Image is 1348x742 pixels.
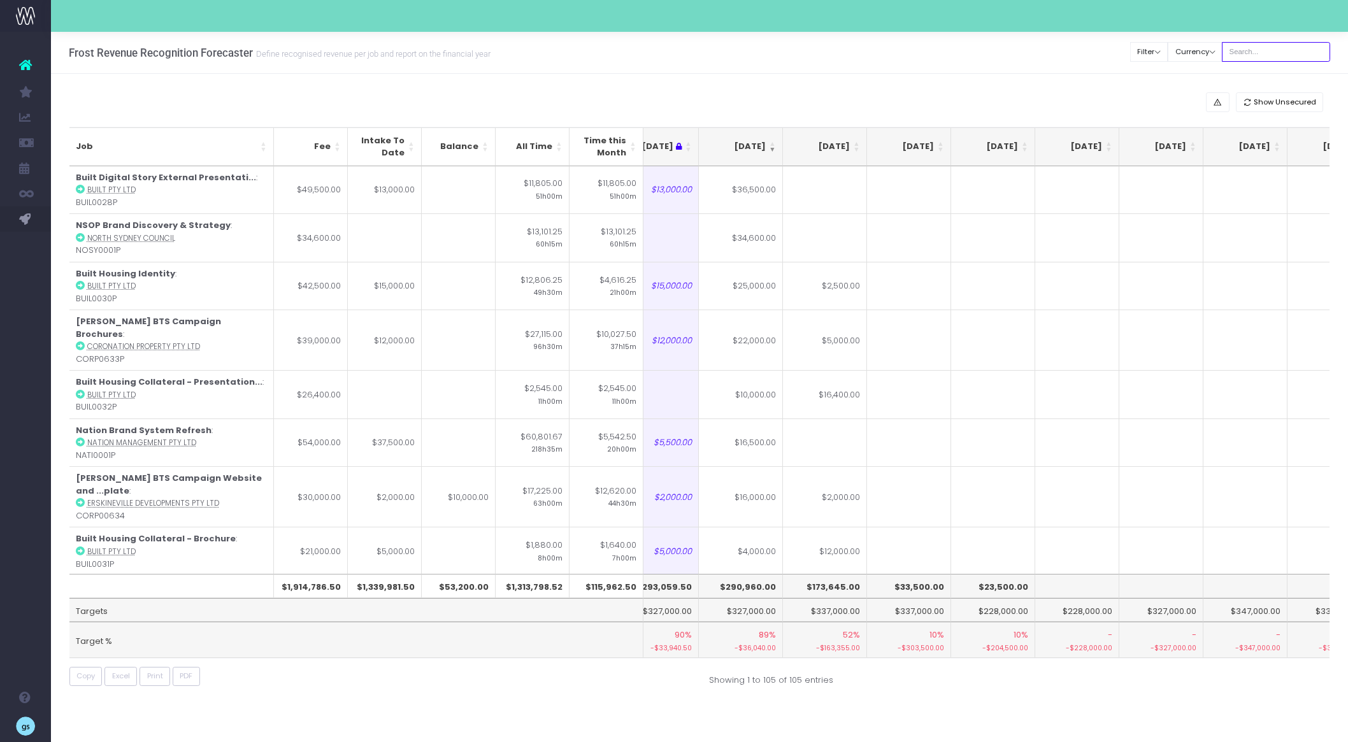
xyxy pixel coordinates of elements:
[69,166,274,214] td: : BUIL0028P
[76,171,256,183] strong: Built Digital Story External Presentati...
[274,418,348,467] td: $54,000.00
[534,286,563,297] small: 49h30m
[783,527,867,575] td: $12,000.00
[1254,97,1316,108] span: Show Unsecured
[759,629,776,641] span: 89%
[957,641,1028,653] small: -$204,500.00
[612,552,636,563] small: 7h00m
[570,527,643,575] td: $1,640.00
[69,466,274,527] td: : CORP00634
[69,262,274,310] td: : BUIL0030P
[570,310,643,370] td: $10,027.50
[783,466,867,527] td: $2,000.00
[112,671,130,681] span: Excel
[705,641,776,653] small: -$36,040.00
[615,310,699,370] td: $12,000.00
[789,641,860,653] small: -$163,355.00
[610,286,636,297] small: 21h00m
[76,219,231,231] strong: NSOP Brand Discovery & Strategy
[496,527,570,575] td: $1,880.00
[1203,598,1287,622] td: $347,000.00
[570,166,643,214] td: $11,805.00
[699,262,783,310] td: $25,000.00
[570,370,643,418] td: $2,545.00
[612,395,636,406] small: 11h00m
[1192,629,1196,641] span: -
[610,190,636,201] small: 51h00m
[783,598,867,622] td: $337,000.00
[422,574,496,598] th: $53,200.00
[1042,641,1112,653] small: -$228,000.00
[496,310,570,370] td: $27,115.00
[951,127,1035,166] th: Dec 25: activate to sort column ascending
[69,527,274,575] td: : BUIL0031P
[496,370,570,418] td: $2,545.00
[173,667,200,687] button: PDF
[496,466,570,527] td: $17,225.00
[615,127,699,166] th: Aug 25 : activate to sort column ascending
[76,424,212,436] strong: Nation Brand System Refresh
[699,574,783,598] th: $290,960.00
[1236,92,1324,112] button: Show Unsecured
[570,262,643,310] td: $4,616.25
[536,238,563,249] small: 60h15m
[538,552,563,563] small: 8h00m
[615,418,699,467] td: $5,500.00
[709,667,833,687] div: Showing 1 to 105 of 105 entries
[69,46,491,59] h3: Frost Revenue Recognition Forecaster
[536,190,563,201] small: 51h00m
[274,262,348,310] td: $42,500.00
[699,310,783,370] td: $22,000.00
[76,315,221,340] strong: [PERSON_NAME] BTS Campaign Brochures
[147,671,163,681] span: Print
[274,574,348,598] th: $1,914,786.50
[1108,629,1112,641] span: -
[496,166,570,214] td: $11,805.00
[1276,629,1280,641] span: -
[76,268,175,280] strong: Built Housing Identity
[274,370,348,418] td: $26,400.00
[274,527,348,575] td: $21,000.00
[783,262,867,310] td: $2,500.00
[699,127,783,166] th: Sep 25: activate to sort column ascending
[348,127,422,166] th: Intake To Date: activate to sort column ascending
[538,395,563,406] small: 11h00m
[570,574,643,598] th: $115,962.50
[615,598,699,622] td: $327,000.00
[87,438,196,448] abbr: Nation Management Pty Ltd
[422,127,496,166] th: Balance: activate to sort column ascending
[87,341,200,352] abbr: Coronation Property Pty Ltd
[422,466,496,527] td: $10,000.00
[253,46,491,59] small: Define recognised revenue per job and report on the financial year
[87,233,175,243] abbr: North Sydney Council
[615,166,699,214] td: $13,000.00
[69,213,274,262] td: : NOSY0001P
[348,310,422,370] td: $12,000.00
[615,527,699,575] td: $5,000.00
[1035,127,1119,166] th: Jan 26: activate to sort column ascending
[615,574,699,598] th: $293,059.50
[1035,598,1119,622] td: $228,000.00
[951,598,1035,622] td: $228,000.00
[783,370,867,418] td: $16,400.00
[1126,641,1196,653] small: -$327,000.00
[274,213,348,262] td: $34,600.00
[570,213,643,262] td: $13,101.25
[69,310,274,370] td: : CORP0633P
[16,717,35,736] img: images/default_profile_image.png
[621,641,692,653] small: -$33,940.50
[348,166,422,214] td: $13,000.00
[274,127,348,166] th: Fee: activate to sort column ascending
[496,262,570,310] td: $12,806.25
[533,497,563,508] small: 63h00m
[1130,42,1168,62] button: Filter
[87,185,136,195] abbr: Built Pty Ltd
[570,466,643,527] td: $12,620.00
[699,166,783,214] td: $36,500.00
[1168,42,1223,62] button: Currency
[87,281,136,291] abbr: Built Pty Ltd
[867,574,951,598] th: $33,500.00
[69,370,274,418] td: : BUIL0032P
[274,310,348,370] td: $39,000.00
[496,418,570,467] td: $60,801.67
